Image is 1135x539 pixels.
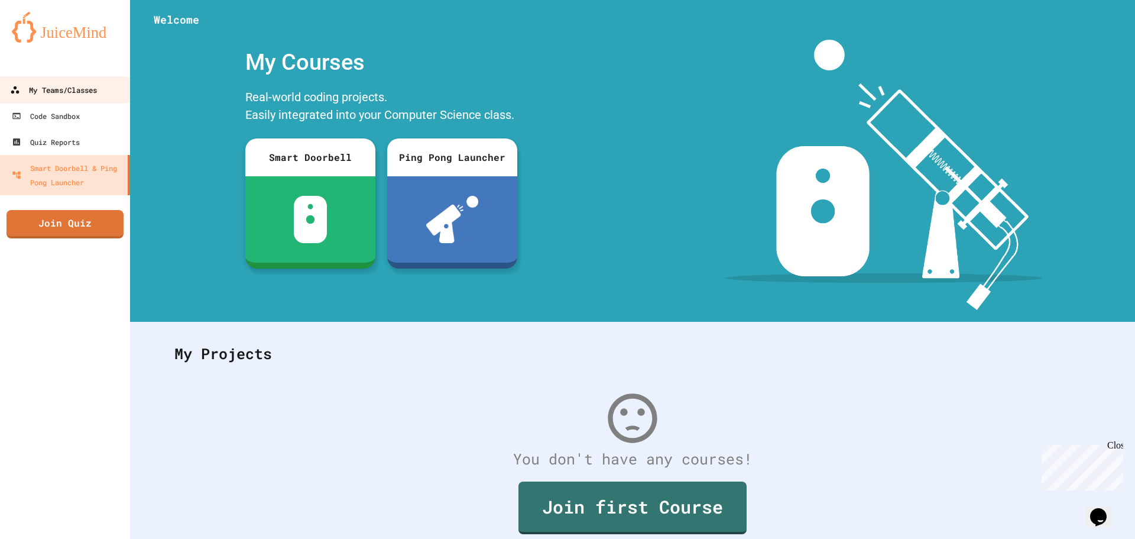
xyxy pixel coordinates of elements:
[1037,440,1123,490] iframe: chat widget
[426,196,479,243] img: ppl-with-ball.png
[12,161,123,189] div: Smart Doorbell & Ping Pong Launcher
[518,482,747,534] a: Join first Course
[12,12,118,43] img: logo-orange.svg
[5,5,82,75] div: Chat with us now!Close
[725,40,1042,310] img: banner-image-my-projects.png
[239,40,523,85] div: My Courses
[163,331,1102,377] div: My Projects
[387,138,517,176] div: Ping Pong Launcher
[1085,492,1123,527] iframe: chat widget
[294,196,327,243] img: sdb-white.svg
[239,85,523,130] div: Real-world coding projects. Easily integrated into your Computer Science class.
[245,138,375,176] div: Smart Doorbell
[10,83,97,98] div: My Teams/Classes
[12,135,80,149] div: Quiz Reports
[7,210,124,238] a: Join Quiz
[163,448,1102,470] div: You don't have any courses!
[12,109,80,123] div: Code Sandbox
